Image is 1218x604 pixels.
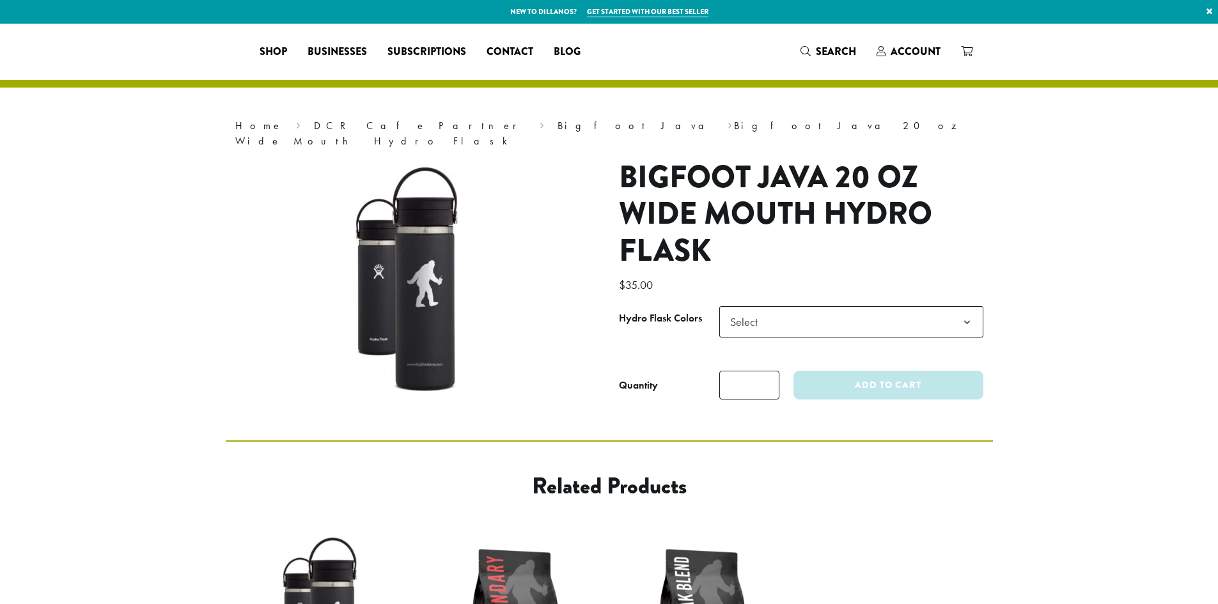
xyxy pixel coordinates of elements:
span: Select [725,309,770,334]
span: Businesses [308,44,367,60]
span: › [296,114,301,134]
a: Shop [249,42,297,62]
span: Account [891,44,941,59]
h1: Bigfoot Java 20 oz Wide Mouth Hydro Flask [619,159,983,270]
span: Contact [487,44,533,60]
span: Shop [260,44,287,60]
span: Select [719,306,983,337]
h2: Related products [329,472,890,500]
nav: Breadcrumb [235,118,983,149]
span: › [728,114,732,134]
a: DCR Cafe Partner [314,119,526,132]
span: Blog [554,44,581,60]
span: Subscriptions [387,44,466,60]
a: Bigfoot Java [558,119,714,132]
a: Search [790,41,866,62]
span: $ [619,277,625,292]
bdi: 35.00 [619,277,656,292]
input: Product quantity [719,371,779,399]
img: 20 oz Hydro Flask by Big Foot Java [258,159,577,399]
span: › [540,114,544,134]
label: Hydro Flask Colors [619,309,719,328]
span: Search [816,44,856,59]
a: Get started with our best seller [587,6,708,17]
a: Home [235,119,283,132]
button: Add to cart [793,371,983,399]
div: Quantity [619,378,658,393]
